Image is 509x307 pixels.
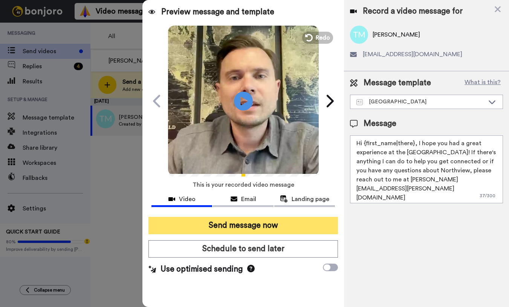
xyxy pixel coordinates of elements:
span: Landing page [292,195,329,204]
p: Message from James, sent 5d ago [33,29,130,36]
button: What is this? [462,77,503,89]
div: message notification from James, 5d ago. Hi Joe, ​ Boost your Bonjoro view rate with this handy g... [11,16,139,41]
button: Send message now [148,217,338,234]
span: Message [364,118,396,129]
span: Use optimised sending [160,264,243,275]
p: Hi [PERSON_NAME], ​ Boost your Bonjoro view rate with this handy guide. Make sure your sending ad... [33,21,130,29]
img: Message-temps.svg [356,99,363,105]
img: Profile image for James [17,23,29,35]
button: Schedule to send later [148,240,338,258]
textarea: Hi {first_name|there}, I hope you had a great experience at the [GEOGRAPHIC_DATA]! If there's any... [350,135,503,203]
div: [GEOGRAPHIC_DATA] [356,98,485,106]
span: [EMAIL_ADDRESS][DOMAIN_NAME] [363,50,462,59]
span: Message template [364,77,431,89]
span: This is your recorded video message [193,177,294,193]
span: Video [179,195,196,204]
span: Email [241,195,256,204]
